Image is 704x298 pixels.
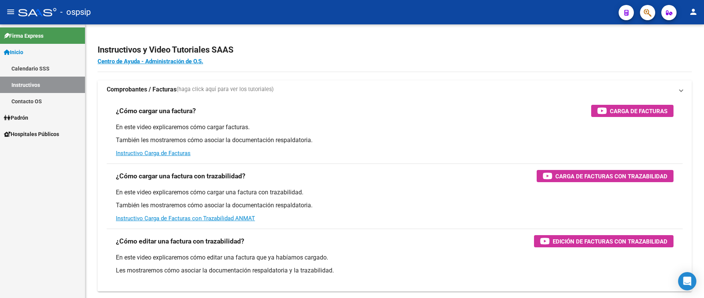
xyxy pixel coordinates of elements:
span: Inicio [4,48,23,56]
p: En este video explicaremos cómo cargar facturas. [116,123,674,131]
button: Carga de Facturas con Trazabilidad [537,170,674,182]
h3: ¿Cómo cargar una factura? [116,106,196,116]
mat-icon: menu [6,7,15,16]
div: Comprobantes / Facturas(haga click aquí para ver los tutoriales) [98,99,692,292]
mat-icon: person [689,7,698,16]
span: Firma Express [4,32,43,40]
span: Padrón [4,114,28,122]
h3: ¿Cómo editar una factura con trazabilidad? [116,236,244,247]
a: Instructivo Carga de Facturas [116,150,191,157]
a: Instructivo Carga de Facturas con Trazabilidad ANMAT [116,215,255,222]
h3: ¿Cómo cargar una factura con trazabilidad? [116,171,245,181]
span: - ospsip [60,4,91,21]
p: Les mostraremos cómo asociar la documentación respaldatoria y la trazabilidad. [116,266,674,275]
span: Edición de Facturas con Trazabilidad [553,237,667,246]
span: (haga click aquí para ver los tutoriales) [176,85,274,94]
mat-expansion-panel-header: Comprobantes / Facturas(haga click aquí para ver los tutoriales) [98,80,692,99]
h2: Instructivos y Video Tutoriales SAAS [98,43,692,57]
strong: Comprobantes / Facturas [107,85,176,94]
p: En este video explicaremos cómo editar una factura que ya habíamos cargado. [116,253,674,262]
p: También les mostraremos cómo asociar la documentación respaldatoria. [116,136,674,144]
span: Hospitales Públicos [4,130,59,138]
p: En este video explicaremos cómo cargar una factura con trazabilidad. [116,188,674,197]
button: Edición de Facturas con Trazabilidad [534,235,674,247]
span: Carga de Facturas con Trazabilidad [555,171,667,181]
a: Centro de Ayuda - Administración de O.S. [98,58,203,65]
button: Carga de Facturas [591,105,674,117]
div: Open Intercom Messenger [678,272,696,290]
span: Carga de Facturas [610,106,667,116]
p: También les mostraremos cómo asociar la documentación respaldatoria. [116,201,674,210]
